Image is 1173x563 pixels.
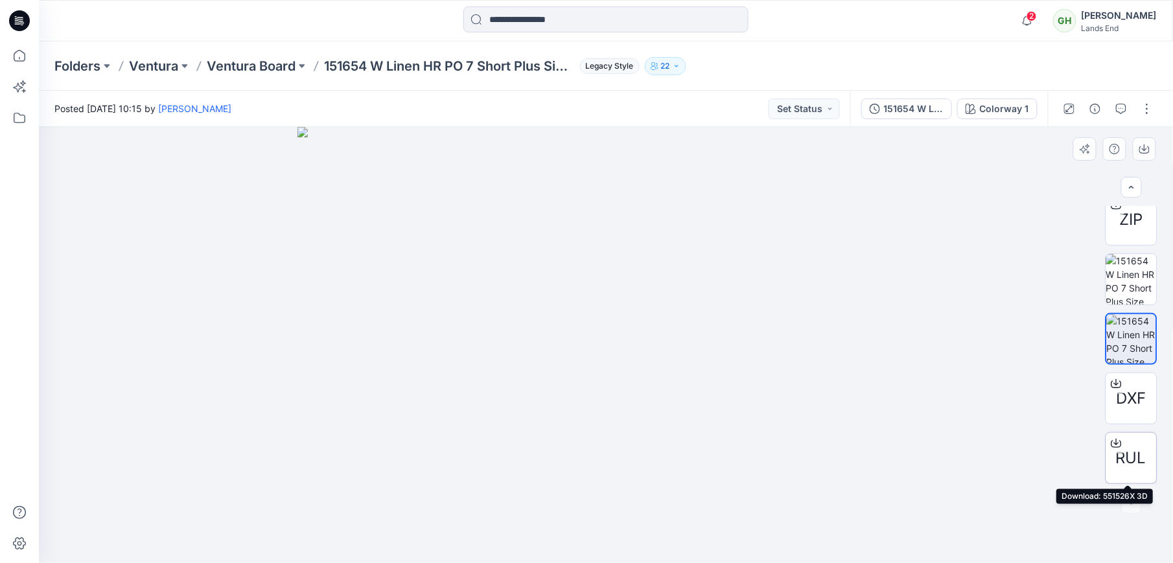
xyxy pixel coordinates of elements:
[661,59,670,73] p: 22
[1082,8,1157,23] div: [PERSON_NAME]
[1107,314,1156,363] img: 151654 W Linen HR PO 7 Short Plus Size (551526X)_Tension map
[1027,11,1037,21] span: 2
[1085,98,1106,119] button: Details
[207,57,296,75] a: Ventura Board
[158,103,231,114] a: [PERSON_NAME]
[1082,23,1157,33] div: Lands End
[861,98,952,119] button: 151654 W Linen HR PO 7 Short Plus Size (551526X)
[1053,9,1076,32] div: GH
[1117,446,1147,470] span: RUL
[54,57,100,75] a: Folders
[575,57,640,75] button: Legacy Style
[884,102,944,116] div: 151654 W Linen HR PO 7 Short Plus Size (551526X)
[580,58,640,74] span: Legacy Style
[1120,208,1143,231] span: ZIP
[1117,387,1146,410] span: DXF
[980,102,1029,116] div: Colorway 1
[129,57,178,75] a: Ventura
[1106,254,1157,304] img: 151654 W Linen HR PO 7 Short Plus Size (551526X)_ Pressure map
[324,57,575,75] p: 151654 W Linen HR PO 7 Short Plus Size (551526X)
[54,102,231,115] span: Posted [DATE] 10:15 by
[297,127,914,563] img: eyJhbGciOiJIUzI1NiIsImtpZCI6IjAiLCJzbHQiOiJzZXMiLCJ0eXAiOiJKV1QifQ.eyJkYXRhIjp7InR5cGUiOiJzdG9yYW...
[957,98,1038,119] button: Colorway 1
[645,57,686,75] button: 22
